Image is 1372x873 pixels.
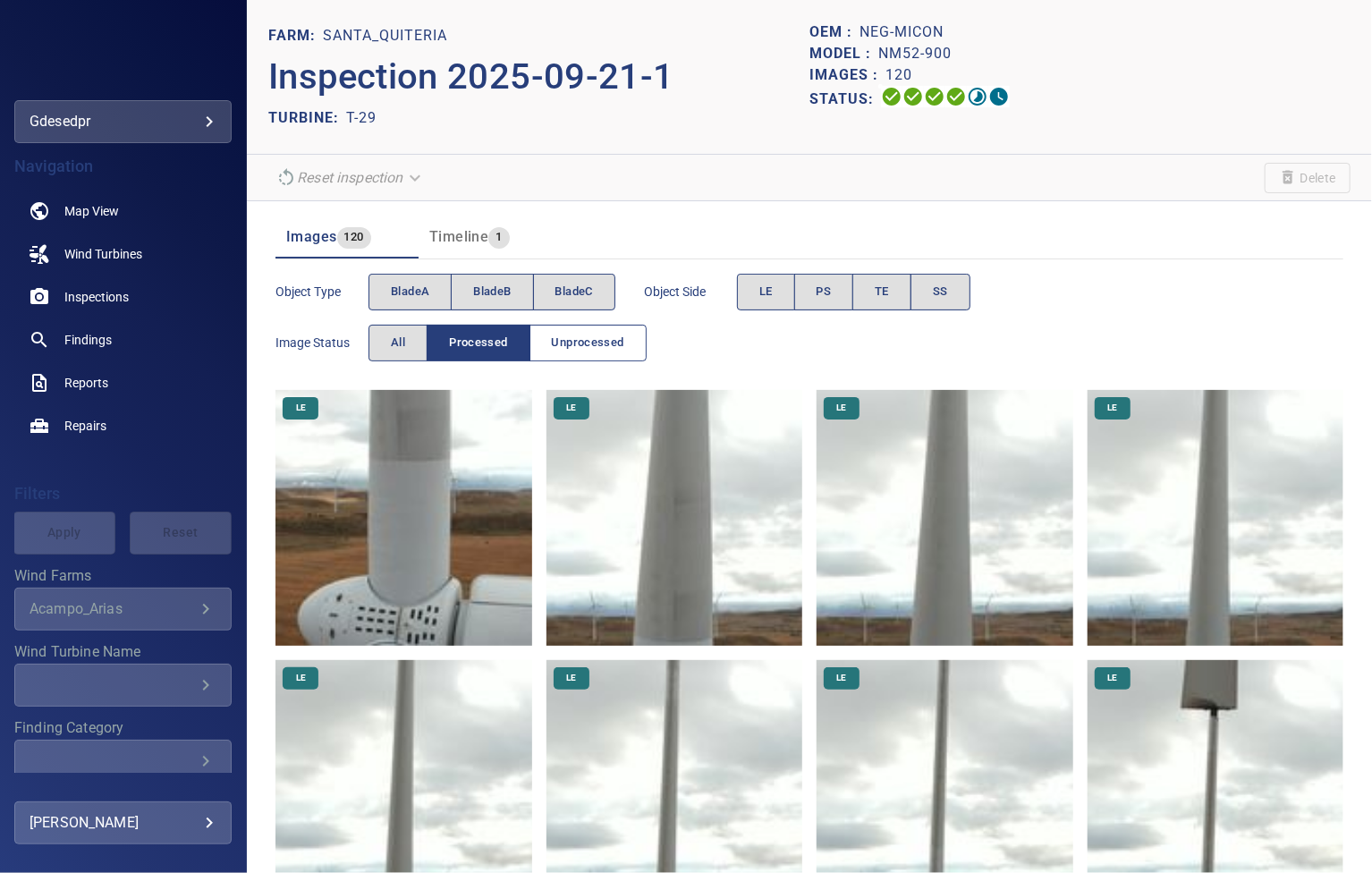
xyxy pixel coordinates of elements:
label: Finding Category [14,721,232,735]
p: NEG-Micon [860,21,944,43]
svg: Selecting 100% [924,86,945,107]
p: TURBINE: [268,107,346,129]
svg: ML Processing 100% [945,86,967,107]
button: bladeC [533,274,615,310]
p: T-29 [346,107,377,129]
button: All [368,325,428,361]
span: bladeC [555,282,593,302]
p: Inspection 2025-09-21-1 [268,50,809,104]
button: Unprocessed [529,325,647,361]
a: reports noActive [14,361,232,404]
svg: Classification 0% [988,86,1010,107]
div: Reset inspection [268,162,431,193]
em: Reset inspection [297,169,402,186]
p: Model : [809,43,878,64]
h4: Navigation [14,157,232,175]
span: Repairs [64,417,106,435]
span: Inspections [64,288,129,306]
span: SS [933,282,948,302]
svg: Data Formatted 100% [902,86,924,107]
div: Wind Turbine Name [14,664,232,707]
span: bladeA [391,282,429,302]
div: objectSide [737,274,970,310]
span: LE [826,672,858,684]
button: LE [737,274,795,310]
h4: Filters [14,485,232,503]
span: Timeline [429,228,488,245]
span: PS [817,282,832,302]
span: LE [285,672,317,684]
span: Object type [275,283,368,301]
div: [PERSON_NAME] [30,809,216,837]
button: bladeB [451,274,533,310]
span: Object Side [644,283,737,301]
div: Acampo_Arias [30,600,195,617]
button: bladeA [368,274,452,310]
span: Findings [64,331,112,349]
button: SS [910,274,970,310]
span: LE [826,402,858,414]
a: inspections noActive [14,275,232,318]
span: Unprocessed [552,333,624,353]
p: FARM: [268,25,323,47]
button: TE [852,274,911,310]
span: 120 [337,227,371,248]
img: gdesedpr-logo [76,45,170,63]
span: LE [1097,402,1128,414]
a: findings noActive [14,318,232,361]
a: windturbines noActive [14,233,232,275]
button: Processed [427,325,529,361]
p: OEM : [809,21,860,43]
span: LE [759,282,773,302]
span: Unable to delete the inspection due to your user permissions [1265,163,1351,193]
div: gdesedpr [30,107,216,136]
p: Status: [809,86,881,112]
p: Santa_Quiteria [323,25,447,47]
div: objectType [368,274,615,310]
p: 120 [885,64,912,86]
span: 1 [488,227,509,248]
span: Reports [64,374,108,392]
span: bladeB [473,282,511,302]
svg: Uploading 100% [881,86,902,107]
span: Wind Turbines [64,245,142,263]
span: LE [1097,672,1128,684]
span: Image Status [275,334,368,352]
div: Finding Category [14,740,232,783]
div: Wind Farms [14,588,232,631]
p: NM52-900 [878,43,952,64]
div: imageStatus [368,325,647,361]
span: All [391,333,405,353]
p: Images : [809,64,885,86]
span: LE [285,402,317,414]
label: Wind Farms [14,569,232,583]
a: repairs noActive [14,404,232,447]
span: TE [875,282,889,302]
div: gdesedpr [14,100,232,143]
span: Processed [449,333,507,353]
span: LE [555,402,587,414]
svg: Matching 16% [967,86,988,107]
button: PS [794,274,854,310]
span: Images [286,228,336,245]
span: LE [555,672,587,684]
a: map noActive [14,190,232,233]
label: Wind Turbine Name [14,645,232,659]
span: Map View [64,202,119,220]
